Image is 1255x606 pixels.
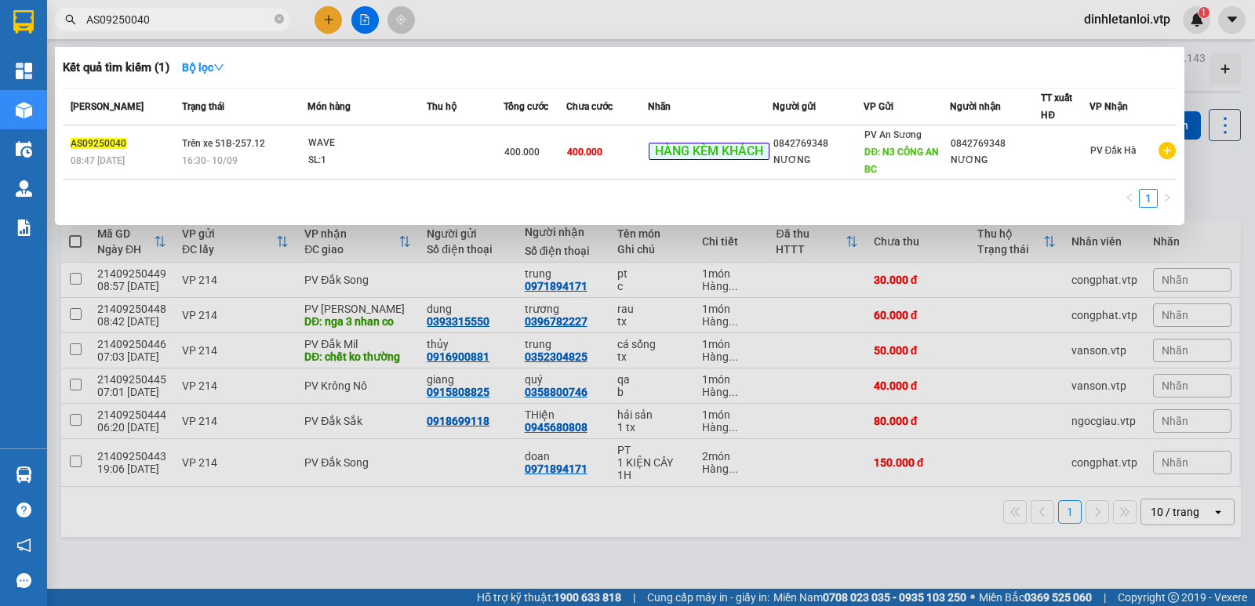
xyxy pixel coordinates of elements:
img: logo-vxr [13,10,34,34]
span: Nhãn [648,101,671,112]
div: WAVE [308,135,426,152]
div: NƯƠNG [773,152,864,169]
span: Chưa cước [566,101,613,112]
span: 400.000 [504,147,540,158]
button: left [1120,189,1139,208]
span: right [1162,193,1172,202]
span: plus-circle [1159,142,1176,159]
span: TT xuất HĐ [1041,93,1072,121]
img: warehouse-icon [16,102,32,118]
div: NƯƠNG [951,152,1041,169]
span: left [1125,193,1134,202]
span: notification [16,538,31,553]
span: PV An Sương [864,129,922,140]
span: AS09250040 [71,138,126,149]
img: warehouse-icon [16,141,32,158]
button: right [1158,189,1177,208]
span: [PERSON_NAME] [71,101,144,112]
span: 400.000 [567,147,602,158]
li: 1 [1139,189,1158,208]
img: warehouse-icon [16,466,32,483]
span: close-circle [275,14,284,24]
span: VP Nhận [1089,101,1128,112]
span: Món hàng [307,101,351,112]
span: message [16,573,31,588]
li: Next Page [1158,189,1177,208]
a: 1 [1140,190,1157,207]
span: down [213,62,224,73]
button: Bộ lọcdown [169,55,237,80]
div: 0842769348 [951,136,1041,152]
span: Người gửi [773,101,816,112]
div: 0842769348 [773,136,864,152]
span: search [65,14,76,25]
span: question-circle [16,503,31,517]
span: Trên xe 51B-257.12 [182,138,265,149]
span: HÀNG KÈM KHÁCH [649,143,769,161]
span: VP Gửi [864,101,893,112]
img: dashboard-icon [16,63,32,79]
span: PV Đắk Hà [1090,145,1137,156]
span: 08:47 [DATE] [71,155,125,166]
span: Thu hộ [427,101,457,112]
img: solution-icon [16,220,32,236]
span: Tổng cước [504,101,548,112]
span: 16:30 - 10/09 [182,155,238,166]
h3: Kết quả tìm kiếm ( 1 ) [63,60,169,76]
span: DĐ: N3 CÔNG AN BC [864,147,939,175]
div: SL: 1 [308,152,426,169]
input: Tìm tên, số ĐT hoặc mã đơn [86,11,271,28]
span: close-circle [275,13,284,27]
li: Previous Page [1120,189,1139,208]
strong: Bộ lọc [182,61,224,74]
img: warehouse-icon [16,180,32,197]
span: Trạng thái [182,101,224,112]
span: Người nhận [950,101,1001,112]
